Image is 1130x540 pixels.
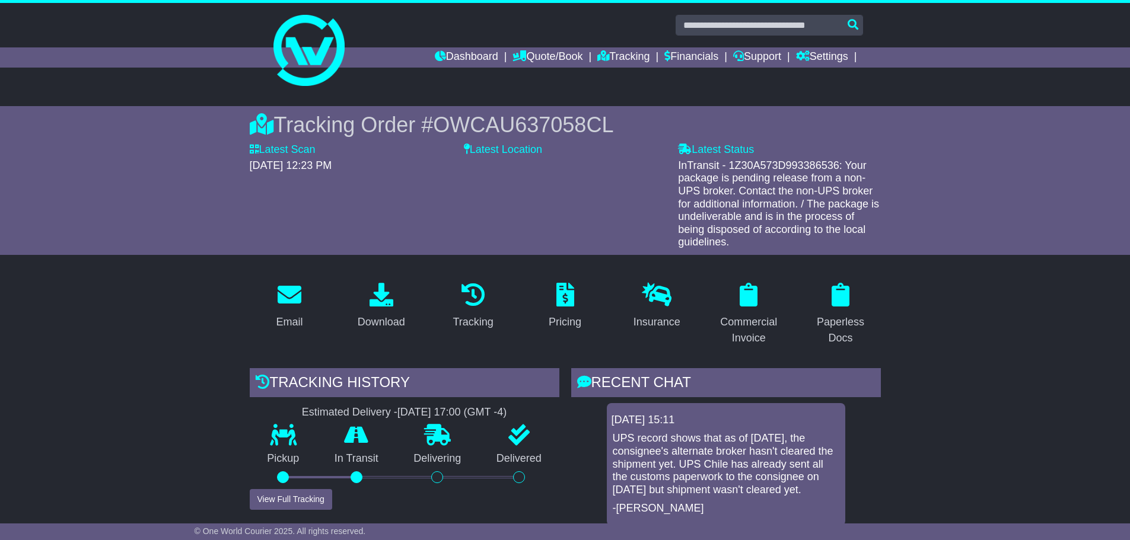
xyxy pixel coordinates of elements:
button: View Full Tracking [250,489,332,510]
div: Commercial Invoice [717,314,781,346]
label: Latest Location [464,143,542,156]
a: Paperless Docs [801,279,881,350]
p: Pickup [250,452,317,465]
p: -[PERSON_NAME] [613,502,839,515]
div: Email [276,314,303,330]
div: Tracking [453,314,493,330]
a: Financials [664,47,718,68]
div: Tracking Order # [250,112,881,138]
a: Dashboard [435,47,498,68]
div: Paperless Docs [808,314,873,346]
a: Tracking [445,279,501,334]
span: InTransit - 1Z30A573D993386536: Your package is pending release from a non-UPS broker. Contact th... [678,159,879,248]
div: Insurance [634,314,680,330]
div: Estimated Delivery - [250,406,559,419]
div: Pricing [549,314,581,330]
a: Pricing [541,279,589,334]
a: Quote/Book [513,47,582,68]
span: [DATE] 12:23 PM [250,159,332,171]
div: [DATE] 17:00 (GMT -4) [397,406,507,419]
span: OWCAU637058CL [433,113,613,137]
a: Insurance [626,279,688,334]
label: Latest Scan [250,143,316,156]
a: Email [268,279,310,334]
p: Delivering [396,452,479,465]
p: Delivered [479,452,559,465]
p: In Transit [317,452,396,465]
div: [DATE] 15:11 [612,414,841,427]
div: RECENT CHAT [571,368,881,400]
span: © One World Courier 2025. All rights reserved. [195,526,366,536]
div: Download [358,314,405,330]
a: Tracking [597,47,650,68]
p: UPS record shows that as of [DATE], the consignee's alternate broker hasn't cleared the shipment ... [613,432,839,496]
div: Tracking history [250,368,559,400]
a: Settings [796,47,848,68]
label: Latest Status [678,143,754,156]
a: Commercial Invoice [709,279,789,350]
a: Support [733,47,781,68]
a: Download [350,279,413,334]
